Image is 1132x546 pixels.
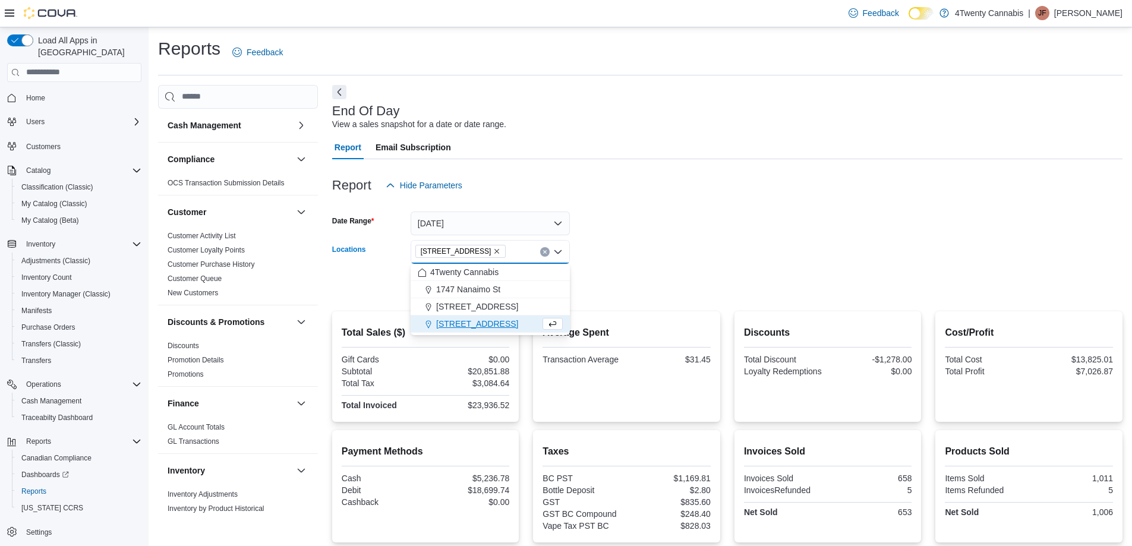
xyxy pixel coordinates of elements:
div: Discounts & Promotions [158,339,318,386]
button: Inventory [2,236,146,253]
span: Customer Loyalty Points [168,245,245,255]
button: Hide Parameters [381,173,467,197]
button: [US_STATE] CCRS [12,500,146,516]
span: New Customers [168,288,218,298]
a: Settings [21,525,56,539]
div: $18,699.74 [428,485,509,495]
span: 3441 Kingsway Ave [415,245,506,258]
span: Washington CCRS [17,501,141,515]
div: Compliance [158,176,318,195]
h2: Invoices Sold [744,444,912,459]
a: Promotion Details [168,356,224,364]
span: Customer Queue [168,274,222,283]
div: $0.00 [428,355,509,364]
span: Cash Management [17,394,141,408]
span: Reports [21,487,46,496]
div: $1,169.81 [629,474,711,483]
span: GL Account Totals [168,422,225,432]
span: Promotions [168,370,204,379]
button: Reports [21,434,56,449]
h2: Taxes [543,444,711,459]
span: Transfers (Classic) [21,339,81,349]
label: Locations [332,245,366,254]
button: Customer [294,205,308,219]
a: New Customers [168,289,218,297]
input: Dark Mode [909,7,934,20]
span: [US_STATE] CCRS [21,503,83,513]
button: Reports [12,483,146,500]
button: Cash Management [12,393,146,409]
div: View a sales snapshot for a date or date range. [332,118,506,131]
button: Close list of options [553,247,563,257]
a: Discounts [168,342,199,350]
button: [STREET_ADDRESS] [411,298,570,315]
span: Users [21,115,141,129]
div: Cash [342,474,423,483]
button: Inventory [168,465,292,476]
span: Users [26,117,45,127]
a: Promotions [168,370,204,378]
a: Manifests [17,304,56,318]
span: 4Twenty Cannabis [430,266,499,278]
h2: Total Sales ($) [342,326,510,340]
button: Transfers (Classic) [12,336,146,352]
button: Settings [2,523,146,541]
div: Customer [158,229,318,305]
button: Transfers [12,352,146,369]
a: Customer Purchase History [168,260,255,269]
div: Finance [158,420,318,453]
span: Adjustments (Classic) [17,254,141,268]
div: $0.00 [428,497,509,507]
h3: Inventory [168,465,205,476]
div: $835.60 [629,497,711,507]
a: OCS Transaction Submission Details [168,179,285,187]
div: Vape Tax PST BC [543,521,624,531]
span: Report [335,135,361,159]
div: Subtotal [342,367,423,376]
span: Dashboards [21,470,69,479]
div: Invoices Sold [744,474,825,483]
span: Transfers [17,354,141,368]
button: Discounts & Promotions [168,316,292,328]
div: 658 [830,474,912,483]
span: Inventory [21,237,141,251]
span: Load All Apps in [GEOGRAPHIC_DATA] [33,34,141,58]
span: Purchase Orders [21,323,75,332]
h3: Report [332,178,371,192]
h3: Discounts & Promotions [168,316,264,328]
p: | [1028,6,1030,20]
h3: Finance [168,397,199,409]
span: Settings [21,525,141,539]
div: 5 [1032,485,1113,495]
a: Home [21,91,50,105]
span: Inventory Count [17,270,141,285]
h2: Products Sold [945,444,1113,459]
span: Inventory Count Details [168,518,242,528]
button: Home [2,89,146,106]
span: Feedback [247,46,283,58]
h2: Average Spent [543,326,711,340]
span: Inventory Manager (Classic) [21,289,111,299]
span: Customers [21,138,141,153]
button: Inventory [294,463,308,478]
span: Transfers [21,356,51,365]
span: Operations [21,377,141,392]
button: Compliance [294,152,308,166]
p: 4Twenty Cannabis [955,6,1023,20]
button: Next [332,85,346,99]
span: Inventory Count [21,273,72,282]
span: Operations [26,380,61,389]
a: Transfers [17,354,56,368]
span: [STREET_ADDRESS] [436,318,518,330]
span: My Catalog (Classic) [17,197,141,211]
h3: Cash Management [168,119,241,131]
span: Inventory Manager (Classic) [17,287,141,301]
button: Cash Management [294,118,308,132]
div: 1,006 [1032,507,1113,517]
a: Purchase Orders [17,320,80,334]
a: My Catalog (Beta) [17,213,84,228]
div: Loyalty Redemptions [744,367,825,376]
div: Jacqueline Francis [1035,6,1049,20]
h2: Cost/Profit [945,326,1113,340]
